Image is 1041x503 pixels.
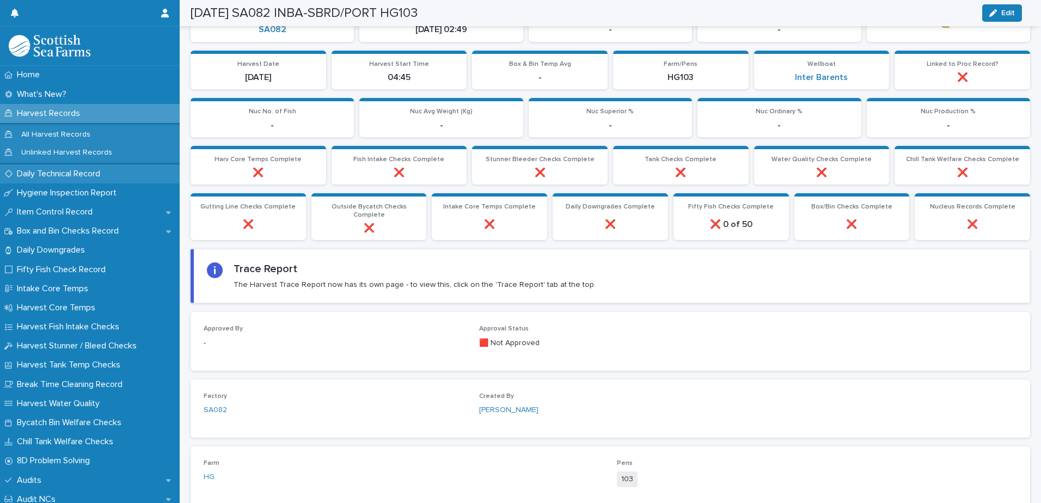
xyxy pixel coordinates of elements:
[204,471,215,483] a: HG
[259,24,286,35] a: SA082
[443,204,536,210] span: Intake Core Temps Complete
[586,108,634,115] span: Nuc Superior %
[921,219,1024,230] p: ❌
[13,169,109,179] p: Daily Technical Record
[204,326,243,332] span: Approved By
[13,70,48,80] p: Home
[930,204,1015,210] span: Nucleus Records Complete
[410,108,473,115] span: Nuc Avg Weight (Kg)
[237,61,279,68] span: Harvest Date
[197,219,299,230] p: ❌
[479,326,529,332] span: Approval Status
[197,168,320,178] p: ❌
[620,168,742,178] p: ❌
[366,24,516,35] p: [DATE] 02:49
[645,156,717,163] span: Tank Checks Complete
[479,338,742,349] p: 🟥 Not Approved
[704,24,854,35] p: -
[9,35,90,57] img: mMrefqRFQpe26GRNOUkG
[438,219,541,230] p: ❌
[486,156,595,163] span: Stunner Bleeder Checks Complete
[873,120,1024,131] p: -
[366,120,516,131] p: -
[369,61,429,68] span: Harvest Start Time
[901,168,1024,178] p: ❌
[13,148,121,157] p: Unlinked Harvest Records
[811,204,892,210] span: Box/Bin Checks Complete
[801,219,903,230] p: ❌
[204,338,466,349] p: -
[664,61,697,68] span: Farm/Pens
[617,460,633,467] span: Pens
[927,61,999,68] span: Linked to Proc Record?
[479,404,538,416] a: [PERSON_NAME]
[13,226,127,236] p: Box and Bin Checks Record
[982,4,1022,22] button: Edit
[13,207,101,217] p: Item Control Record
[479,393,514,400] span: Created By
[13,379,131,390] p: Break Time Cleaning Record
[338,72,461,83] p: 04:45
[13,398,108,409] p: Harvest Water Quality
[13,245,94,255] p: Daily Downgrades
[1001,9,1015,17] span: Edit
[13,89,75,100] p: What's New?
[756,108,803,115] span: Nuc Ordinary %
[479,72,601,83] p: -
[191,5,418,21] h2: [DATE] SA082 INBA-SBRD/PORT HG103
[204,460,219,467] span: Farm
[13,475,50,486] p: Audits
[13,303,104,313] p: Harvest Core Temps
[13,322,128,332] p: Harvest Fish Intake Checks
[332,204,407,218] span: Outside Bycatch Checks Complete
[761,168,883,178] p: ❌
[249,108,296,115] span: Nuc No. of Fish
[234,262,297,275] h2: Trace Report
[688,204,774,210] span: Fifty Fish Checks Complete
[13,418,130,428] p: Bycatch Bin Welfare Checks
[795,72,848,83] a: Inter Barents
[13,265,114,275] p: Fifty Fish Check Record
[535,24,685,35] p: -
[215,156,302,163] span: Harv Core Temps Complete
[13,108,89,119] p: Harvest Records
[204,404,227,416] a: SA082
[807,61,836,68] span: Wellboat
[13,341,145,351] p: Harvest Stunner / Bleed Checks
[204,393,227,400] span: Factory
[680,219,782,230] p: ❌ 0 of 50
[509,61,571,68] span: Box & Bin Temp Avg
[13,456,99,466] p: 8D Problem Solving
[197,120,347,131] p: -
[318,223,420,234] p: ❌
[234,280,596,290] p: The Harvest Trace Report now has its own page - to view this, click on the 'Trace Report' tab at ...
[921,108,976,115] span: Nuc Production %
[617,471,638,487] span: 103
[620,72,742,83] p: HG103
[13,360,129,370] p: Harvest Tank Temp Checks
[906,156,1019,163] span: Chill Tank Welfare Checks Complete
[535,120,685,131] p: -
[566,204,655,210] span: Daily Downgrades Complete
[479,168,601,178] p: ❌
[559,219,662,230] p: ❌
[704,120,854,131] p: -
[771,156,872,163] span: Water Quality Checks Complete
[13,188,125,198] p: Hygiene Inspection Report
[200,204,296,210] span: Gutting Line Checks Complete
[901,72,1024,83] p: ❌
[13,437,122,447] p: Chill Tank Welfare Checks
[13,130,99,139] p: All Harvest Records
[353,156,444,163] span: Fish Intake Checks Complete
[197,72,320,83] p: [DATE]
[13,284,97,294] p: Intake Core Temps
[338,168,461,178] p: ❌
